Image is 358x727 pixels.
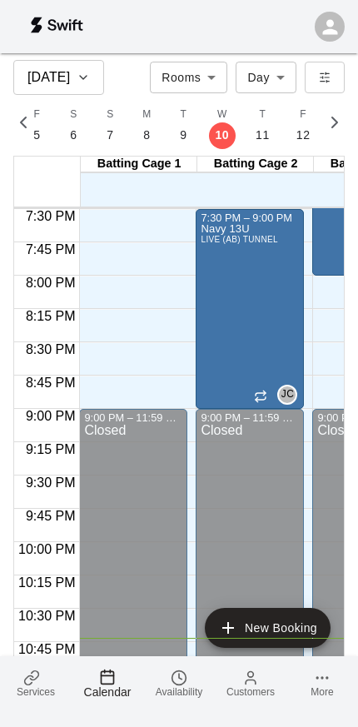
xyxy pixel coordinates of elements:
[22,409,80,423] span: 9:00 PM
[283,102,324,149] button: F12
[107,107,113,123] span: S
[217,107,227,123] span: W
[22,242,80,256] span: 7:45 PM
[81,157,197,172] div: Batting Cage 1
[34,107,41,123] span: F
[84,685,132,699] span: Calendar
[165,102,201,149] button: T9
[281,386,294,403] span: JC
[215,127,229,144] p: 10
[14,542,79,556] span: 10:00 PM
[311,686,333,698] span: More
[236,62,296,92] div: Day
[22,309,80,323] span: 8:15 PM
[18,102,55,149] button: F5
[215,656,286,710] a: Customers
[27,66,70,89] h6: [DATE]
[277,385,297,405] div: Joe Campanella
[201,212,299,224] div: 7:30 PM – 9:00 PM
[256,127,270,144] p: 11
[201,102,242,149] button: W10
[22,476,80,490] span: 9:30 PM
[197,157,314,172] div: Batting Cage 2
[22,209,80,223] span: 7:30 PM
[150,62,227,92] div: Rooms
[142,107,151,123] span: M
[22,376,80,390] span: 8:45 PM
[33,127,40,144] p: 5
[70,107,77,123] span: S
[196,209,304,409] div: 7:30 PM – 9:00 PM: Navy 13U
[55,102,92,149] button: S6
[201,235,277,244] span: LIVE (AB) TUNNEL
[17,686,55,698] span: Services
[14,575,79,590] span: 10:15 PM
[14,609,79,623] span: 10:30 PM
[286,656,358,710] a: More
[226,686,275,698] span: Customers
[84,411,182,424] div: 9:00 PM – 11:59 PM
[242,102,283,149] button: T11
[201,411,299,424] div: 9:00 PM – 11:59 PM
[260,107,266,123] span: T
[254,390,267,403] span: Recurring event
[300,107,306,123] span: F
[14,642,79,656] span: 10:45 PM
[22,276,80,290] span: 8:00 PM
[13,60,104,95] button: [DATE]
[72,656,143,710] a: Calendar
[180,127,186,144] p: 9
[205,608,331,648] button: add
[107,127,113,144] p: 7
[143,656,215,710] a: Availability
[70,127,77,144] p: 6
[156,686,202,698] span: Availability
[143,127,150,144] p: 8
[128,102,165,149] button: M8
[22,342,80,356] span: 8:30 PM
[284,385,297,405] span: Joe Campanella
[296,127,311,144] p: 12
[181,107,187,123] span: T
[22,442,80,456] span: 9:15 PM
[22,509,80,523] span: 9:45 PM
[92,102,128,149] button: S7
